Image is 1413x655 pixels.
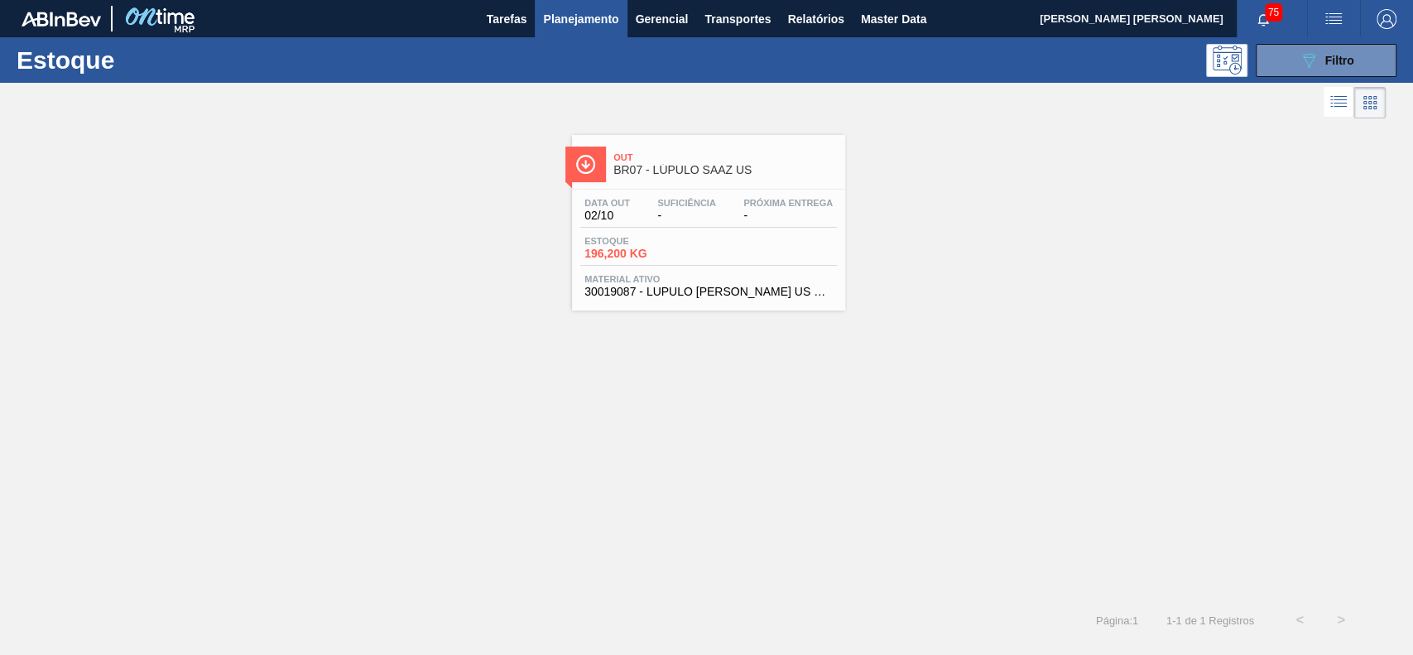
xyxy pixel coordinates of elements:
[584,198,630,208] span: Data out
[1279,600,1320,641] button: <
[657,210,715,222] span: -
[787,9,843,29] span: Relatórios
[1320,600,1362,641] button: >
[743,198,833,208] span: Próxima Entrega
[584,248,700,260] span: 196,200 KG
[613,164,837,176] span: BR07 - LÚPULO SAAZ US
[487,9,527,29] span: Tarefas
[1163,614,1254,627] span: 1 - 1 de 1 Registros
[17,51,259,70] h1: Estoque
[861,9,926,29] span: Master Data
[1237,7,1290,31] button: Notificações
[1377,9,1396,29] img: Logout
[1256,44,1396,77] button: Filtro
[1354,87,1386,118] div: Visão em Cards
[636,9,689,29] span: Gerencial
[613,152,837,162] span: Out
[584,236,700,246] span: Estoque
[704,9,771,29] span: Transportes
[657,198,715,208] span: Suficiência
[584,286,833,298] span: 30019087 - LUPULO REG SAAZ US PELLET HOSPTEINER
[584,274,833,284] span: Material ativo
[575,154,596,175] img: Ícone
[543,9,618,29] span: Planejamento
[22,12,101,26] img: TNhmsLtSVTkK8tSr43FrP2fwEKptu5GPRR3wAAAABJRU5ErkJggg==
[584,210,630,222] span: 02/10
[743,210,833,222] span: -
[1324,87,1354,118] div: Visão em Lista
[1096,614,1138,627] span: Página : 1
[1265,3,1282,22] span: 75
[560,123,853,311] a: ÍconeOutBR07 - LÚPULO SAAZ USData out02/10Suficiência-Próxima Entrega-Estoque196,200 KGMaterial a...
[1325,54,1354,67] span: Filtro
[1206,44,1247,77] div: Pogramando: nenhum usuário selecionado
[1324,9,1343,29] img: userActions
